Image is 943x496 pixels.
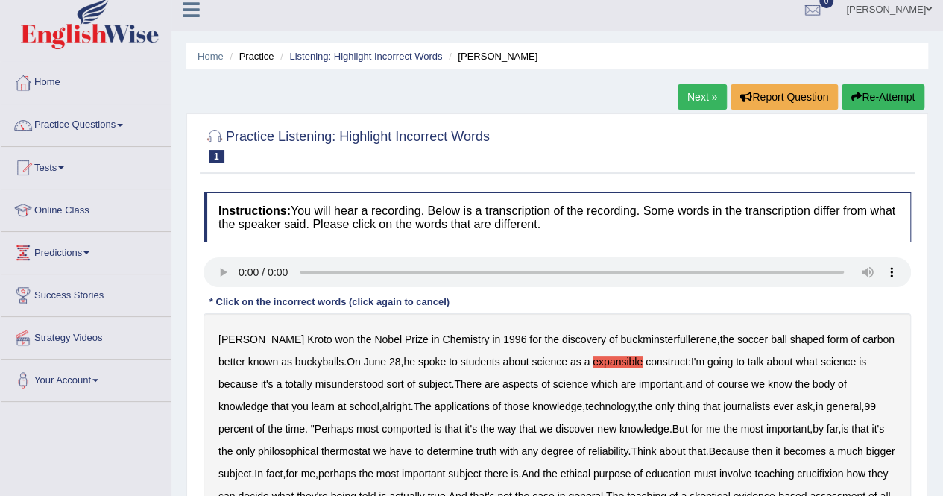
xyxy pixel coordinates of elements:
[435,401,490,412] b: applications
[685,378,702,390] b: and
[382,401,411,412] b: alright
[442,333,489,345] b: Chemistry
[846,468,865,480] b: how
[521,468,540,480] b: And
[532,401,582,412] b: knowledge
[276,378,282,390] b: a
[621,378,636,390] b: are
[838,378,847,390] b: of
[584,356,590,368] b: a
[461,356,500,368] b: students
[266,468,283,480] b: fact
[497,423,516,435] b: way
[859,356,866,368] b: is
[677,401,699,412] b: thing
[1,360,171,397] a: Your Account
[752,445,772,457] b: then
[301,468,315,480] b: me
[426,445,473,457] b: determine
[638,401,652,412] b: the
[218,468,251,480] b: subject
[634,468,643,480] b: of
[454,378,482,390] b: There
[693,468,716,480] b: must
[432,333,440,345] b: in
[532,356,567,368] b: science
[402,468,445,480] b: important
[390,445,412,457] b: have
[593,468,631,480] b: purpose
[841,423,848,435] b: is
[539,423,552,435] b: we
[865,445,895,457] b: bigger
[403,356,415,368] b: he
[864,401,876,412] b: 99
[248,356,278,368] b: known
[570,356,581,368] b: as
[198,51,224,62] a: Home
[258,445,318,457] b: philosophical
[389,356,401,368] b: 28
[862,333,895,345] b: carbon
[204,295,455,309] div: * Click on the incorrect words (click again to cancel)
[597,423,616,435] b: new
[773,401,793,412] b: ever
[209,150,224,163] span: 1
[295,356,344,368] b: buckyballs
[541,378,550,390] b: of
[418,378,451,390] b: subject
[312,401,335,412] b: learn
[382,423,431,435] b: comported
[434,423,441,435] b: is
[719,333,734,345] b: the
[678,84,727,110] a: Next »
[449,356,458,368] b: to
[236,445,255,457] b: only
[254,468,263,480] b: In
[1,317,171,354] a: Strategy Videos
[688,445,705,457] b: that
[1,104,171,142] a: Practice Questions
[555,423,594,435] b: discover
[405,333,429,345] b: Prize
[813,423,824,435] b: by
[1,232,171,269] a: Predictions
[492,401,501,412] b: of
[731,84,838,110] button: Report Question
[519,423,536,435] b: that
[529,333,541,345] b: for
[737,333,768,345] b: soccer
[705,378,714,390] b: of
[504,401,529,412] b: those
[318,468,356,480] b: perhaps
[511,468,518,480] b: is
[736,356,745,368] b: to
[851,333,860,345] b: of
[703,401,720,412] b: that
[827,423,839,435] b: far
[751,378,765,390] b: we
[480,423,494,435] b: the
[842,84,924,110] button: Re-Attempt
[585,401,635,412] b: technology
[484,468,508,480] b: there
[790,333,824,345] b: shaped
[553,378,588,390] b: science
[771,333,787,345] b: ball
[373,445,387,457] b: we
[754,468,794,480] b: teaching
[821,356,856,368] b: science
[218,423,253,435] b: percent
[707,356,733,368] b: going
[414,401,432,412] b: The
[543,468,557,480] b: the
[218,204,291,217] b: Instructions:
[740,423,763,435] b: most
[593,356,643,368] b: expansible
[1,62,171,99] a: Home
[562,333,606,345] b: discovery
[448,468,481,480] b: subject
[476,445,497,457] b: truth
[871,423,884,435] b: it's
[708,445,748,457] b: Because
